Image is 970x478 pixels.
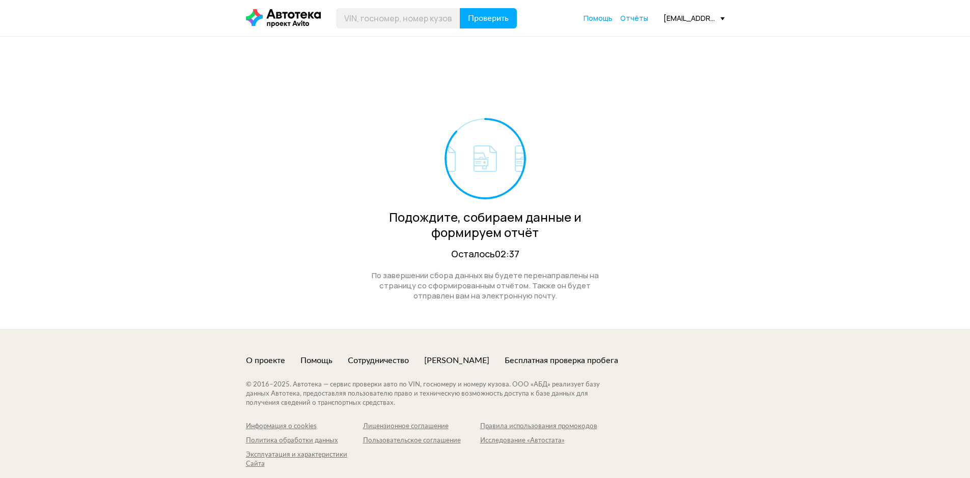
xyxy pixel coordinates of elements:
[361,248,610,260] div: Осталось 02:37
[363,422,480,431] a: Лицензионное соглашение
[363,436,480,445] a: Пользовательское соглашение
[424,355,489,366] a: [PERSON_NAME]
[336,8,460,28] input: VIN, госномер, номер кузова
[246,451,363,469] a: Эксплуатация и характеристики Сайта
[505,355,618,366] a: Бесплатная проверка пробега
[460,8,517,28] button: Проверить
[246,380,620,408] div: © 2016– 2025 . Автотека — сервис проверки авто по VIN, госномеру и номеру кузова. ООО «АБД» реали...
[480,422,597,431] a: Правила использования промокодов
[348,355,409,366] a: Сотрудничество
[620,13,648,23] a: Отчёты
[480,436,597,445] a: Исследование «Автостата»
[468,14,509,22] span: Проверить
[246,355,285,366] a: О проекте
[663,13,725,23] div: [EMAIL_ADDRESS][DOMAIN_NAME]
[361,271,610,301] div: По завершении сбора данных вы будете перенаправлены на страницу со сформированным отчётом. Также ...
[246,436,363,445] a: Политика обработки данных
[246,422,363,431] a: Информация о cookies
[300,355,332,366] a: Помощь
[584,13,613,23] a: Помощь
[361,210,610,240] div: Подождите, собираем данные и формируем отчёт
